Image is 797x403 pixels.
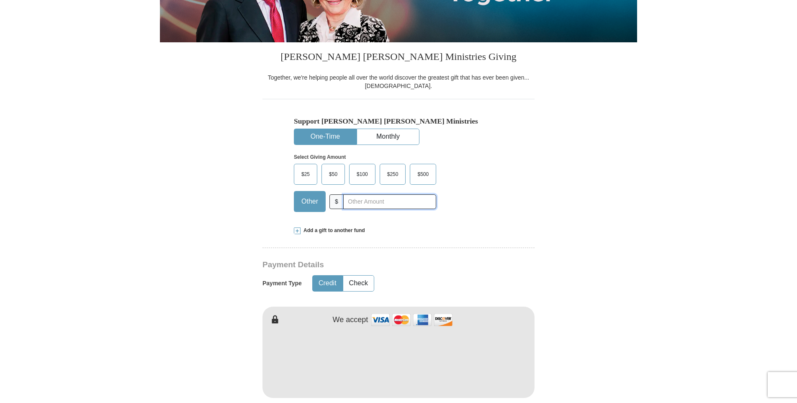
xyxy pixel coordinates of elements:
[262,42,535,73] h3: [PERSON_NAME] [PERSON_NAME] Ministries Giving
[262,73,535,90] div: Together, we're helping people all over the world discover the greatest gift that has ever been g...
[294,117,503,126] h5: Support [PERSON_NAME] [PERSON_NAME] Ministries
[297,195,322,208] span: Other
[325,168,342,181] span: $50
[262,260,476,270] h3: Payment Details
[370,311,454,329] img: credit cards accepted
[297,168,314,181] span: $25
[357,129,419,145] button: Monthly
[413,168,433,181] span: $500
[343,276,374,291] button: Check
[301,227,365,234] span: Add a gift to another fund
[329,194,344,209] span: $
[262,280,302,287] h5: Payment Type
[333,315,368,325] h4: We accept
[352,168,372,181] span: $100
[294,129,356,145] button: One-Time
[294,154,346,160] strong: Select Giving Amount
[343,194,436,209] input: Other Amount
[313,276,342,291] button: Credit
[383,168,403,181] span: $250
